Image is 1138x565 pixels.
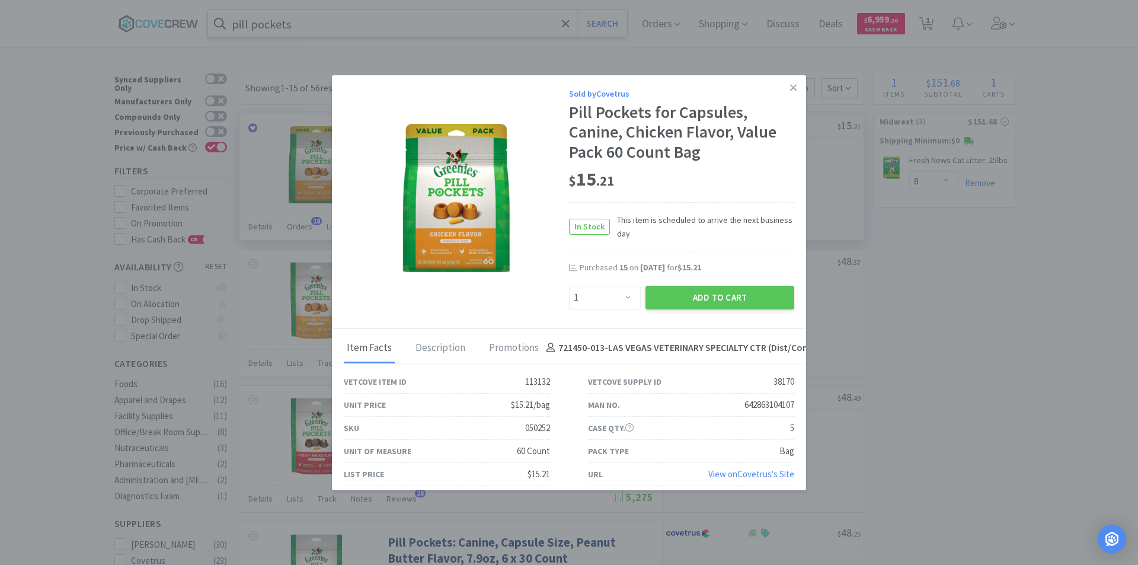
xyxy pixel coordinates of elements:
[344,334,395,363] div: Item Facts
[588,468,603,481] div: URL
[413,334,468,363] div: Description
[779,444,794,458] div: Bag
[517,444,550,458] div: 60 Count
[1098,525,1126,553] div: Open Intercom Messenger
[525,375,550,389] div: 113132
[569,173,576,189] span: $
[708,468,794,480] a: View onCovetrus's Site
[596,173,614,189] span: . 21
[528,467,550,481] div: $15.21
[588,422,634,435] div: Case Qty.
[344,422,359,435] div: SKU
[511,398,550,412] div: $15.21/bag
[744,398,794,412] div: 642863104107
[542,340,819,356] h4: 721450-013 - LAS VEGAS VETERINARY SPECIALTY CTR (Dist/Comp)
[580,262,794,274] div: Purchased on for
[610,213,794,240] span: This item is scheduled to arrive the next business day
[344,398,386,411] div: Unit Price
[569,103,794,162] div: Pill Pockets for Capsules, Canine, Chicken Flavor, Value Pack 60 Count Bag
[570,219,609,234] span: In Stock
[344,375,407,388] div: Vetcove Item ID
[645,286,794,309] button: Add to Cart
[382,124,530,272] img: ceebac972d7f4ba884785a9a6fd9532c_38170.png
[588,398,620,411] div: Man No.
[588,375,661,388] div: Vetcove Supply ID
[640,262,665,273] span: [DATE]
[486,334,542,363] div: Promotions
[344,445,411,458] div: Unit of Measure
[677,262,701,273] span: $15.21
[619,262,628,273] span: 15
[790,421,794,435] div: 5
[569,87,794,100] div: Sold by Covetrus
[588,445,629,458] div: Pack Type
[525,421,550,435] div: 050252
[569,167,614,191] span: 15
[344,468,384,481] div: List Price
[773,375,794,389] div: 38170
